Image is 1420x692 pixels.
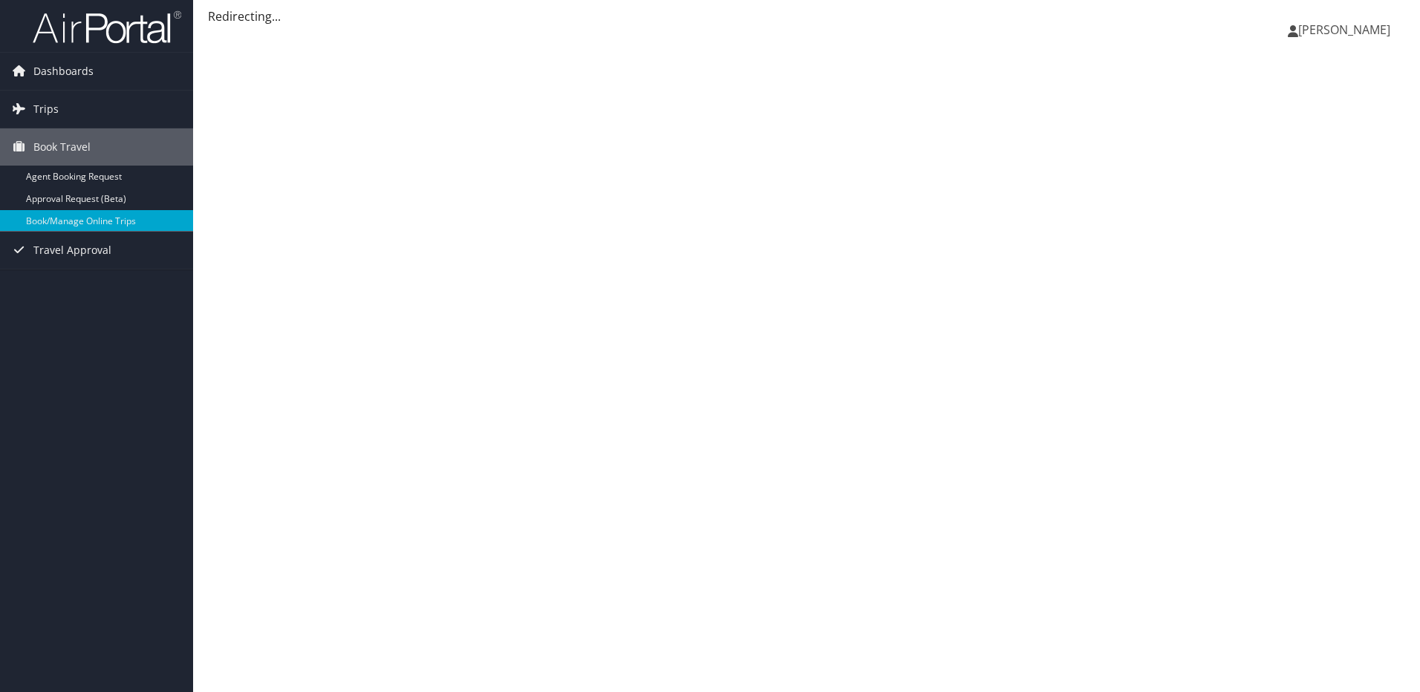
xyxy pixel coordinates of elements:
[33,10,181,45] img: airportal-logo.png
[33,128,91,166] span: Book Travel
[33,53,94,90] span: Dashboards
[33,232,111,269] span: Travel Approval
[33,91,59,128] span: Trips
[1288,7,1405,52] a: [PERSON_NAME]
[1298,22,1390,38] span: [PERSON_NAME]
[208,7,1405,25] div: Redirecting...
